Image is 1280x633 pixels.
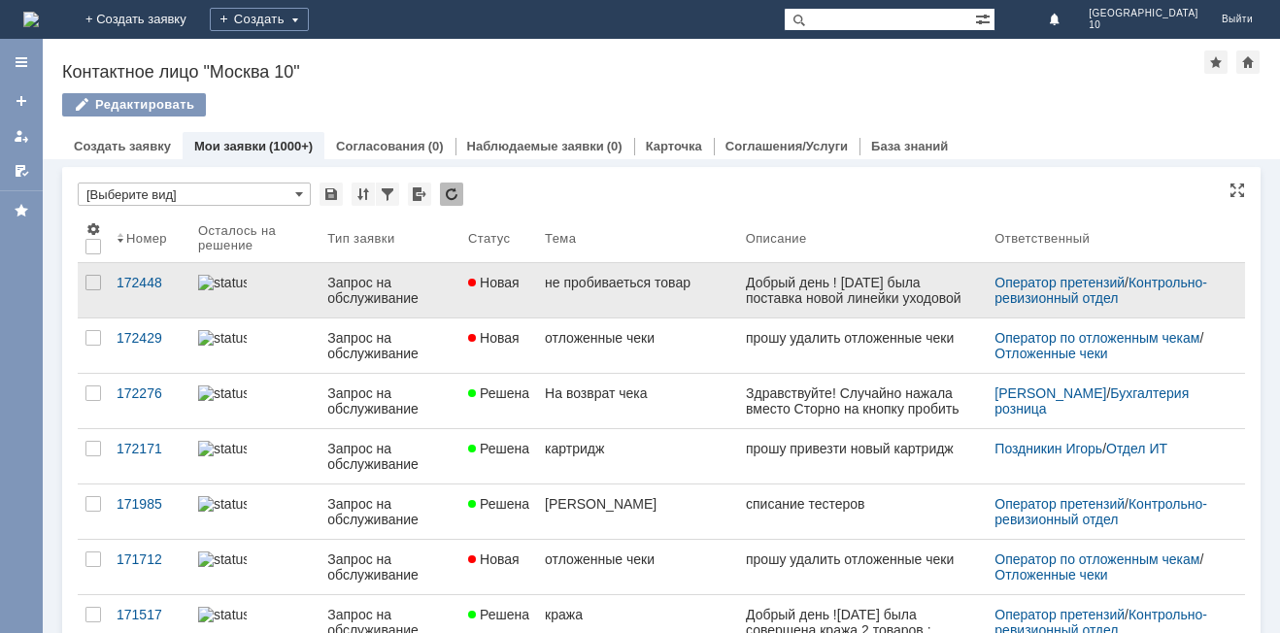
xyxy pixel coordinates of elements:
div: На возврат чека [545,385,730,401]
span: Новая [468,551,520,567]
a: Контрольно-ревизионный отдел [994,496,1207,527]
div: (1000+) [269,139,313,153]
a: [PERSON_NAME] [537,484,738,539]
div: / [994,551,1222,583]
div: 172276 [117,385,183,401]
img: statusbar-100 (1).png [198,607,247,622]
a: Создать заявку [6,85,37,117]
a: Отдел ИТ [1106,441,1167,456]
div: Контактное лицо "Москва 10" [62,62,1204,82]
div: / [994,330,1222,361]
a: Карточка [646,139,702,153]
a: Мои заявки [194,139,266,153]
div: 171517 [117,607,183,622]
a: 172448 [109,263,190,317]
a: Запрос на обслуживание [320,484,460,539]
th: Статус [460,214,537,263]
div: Сортировка... [352,183,375,206]
a: отложенные чеки [537,318,738,373]
a: Запрос на обслуживание [320,540,460,594]
div: Обновлять список [440,183,463,206]
div: / [994,385,1222,416]
a: statusbar-100 (1).png [190,540,320,594]
span: Решена [468,441,529,456]
div: 172171 [117,441,183,456]
a: На возврат чека [537,374,738,428]
a: Оператор претензий [994,496,1125,512]
div: отложенные чеки [545,551,730,567]
a: Мои согласования [6,155,37,186]
a: Запрос на обслуживание [320,263,460,317]
th: Тип заявки [320,214,460,263]
div: Номер [126,231,167,246]
img: statusbar-100 (1).png [198,496,247,512]
div: Запрос на обслуживание [327,330,453,361]
div: Фильтрация... [376,183,399,206]
a: 171712 [109,540,190,594]
div: Сделать домашней страницей [1236,50,1260,74]
a: Решена [460,374,537,428]
img: statusbar-100 (1).png [198,330,247,346]
a: statusbar-100 (1).png [190,429,320,483]
a: отложенные чеки [537,540,738,594]
div: Запрос на обслуживание [327,551,453,583]
span: Решена [468,607,529,622]
a: statusbar-100 (1).png [190,263,320,317]
a: Новая [460,318,537,373]
a: Новая [460,540,537,594]
a: 172276 [109,374,190,428]
img: statusbar-0 (1).png [198,385,247,401]
span: Настройки [85,221,101,237]
a: 172171 [109,429,190,483]
a: Поздникин Игорь [994,441,1102,456]
div: отложенные чеки [545,330,730,346]
a: Перейти на домашнюю страницу [23,12,39,27]
a: Оператор претензий [994,607,1125,622]
div: Статус [468,231,510,246]
a: Наблюдаемые заявки [467,139,604,153]
span: Решена [468,496,529,512]
th: Ответственный [987,214,1229,263]
div: Запрос на обслуживание [327,275,453,306]
div: / [994,441,1222,456]
img: logo [23,12,39,27]
a: Запрос на обслуживание [320,429,460,483]
div: 172429 [117,330,183,346]
span: Новая [468,275,520,290]
a: Оператор по отложенным чекам [994,551,1199,567]
a: Соглашения/Услуги [725,139,848,153]
span: Решена [468,385,529,401]
img: statusbar-100 (1).png [198,441,247,456]
div: Добавить в избранное [1204,50,1228,74]
span: 10 [1089,19,1198,31]
th: Тема [537,214,738,263]
a: Мои заявки [6,120,37,151]
a: [PERSON_NAME] [994,385,1106,401]
a: Отложенные чеки [994,567,1107,583]
div: Создать [210,8,309,31]
div: На всю страницу [1229,183,1245,198]
th: Осталось на решение [190,214,320,263]
div: [PERSON_NAME] [545,496,730,512]
a: Согласования [336,139,425,153]
a: Отложенные чеки [994,346,1107,361]
div: кража [545,607,730,622]
div: Осталось на решение [198,223,296,252]
div: (0) [607,139,623,153]
a: Оператор претензий [994,275,1125,290]
a: Оператор по отложенным чекам [994,330,1199,346]
th: Номер [109,214,190,263]
a: 172429 [109,318,190,373]
div: / [994,496,1222,527]
a: statusbar-100 (1).png [190,484,320,539]
span: Новая [468,330,520,346]
a: Контрольно-ревизионный отдел [994,275,1207,306]
span: [GEOGRAPHIC_DATA] [1089,8,1198,19]
a: 171985 [109,484,190,539]
a: не пробиваеться товар [537,263,738,317]
a: Новая [460,263,537,317]
div: Экспорт списка [408,183,431,206]
div: / [994,275,1222,306]
a: Решена [460,484,537,539]
div: Ответственный [994,231,1090,246]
